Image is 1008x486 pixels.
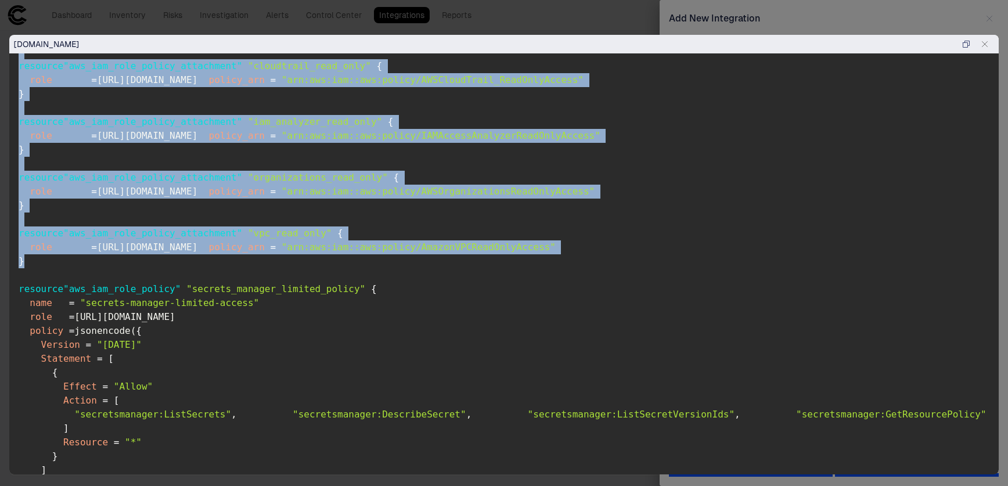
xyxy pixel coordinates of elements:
[114,437,120,448] span: =
[91,242,97,253] span: =
[248,172,388,183] span: "organizations_read_only"
[282,186,595,197] span: "arn:aws:iam::aws:policy/AWSOrganizationsReadOnlyAccess"
[337,228,343,239] span: {
[393,172,399,183] span: {
[271,74,276,85] span: =
[271,242,276,253] span: =
[41,465,47,476] span: ]
[19,144,24,155] span: }
[63,172,242,183] span: "aws_iam_role_policy_attachment"
[282,74,584,85] span: "arn:aws:iam::aws:policy/AWSCloudTrail_ReadOnlyAccess"
[271,186,276,197] span: =
[466,409,472,420] span: ,
[282,130,600,141] span: "arn:aws:iam::aws:policy/IAMAccessAnalyzerReadOnlyAccess"
[63,381,97,392] span: Effect
[30,242,52,253] span: role
[97,74,197,85] span: [URL][DOMAIN_NAME]
[97,242,197,253] span: [URL][DOMAIN_NAME]
[69,311,75,322] span: =
[735,409,740,420] span: ,
[97,186,197,197] span: [URL][DOMAIN_NAME]
[63,423,69,434] span: ]
[30,311,52,322] span: role
[30,74,52,85] span: role
[86,339,92,350] span: =
[91,186,97,197] span: =
[41,339,80,350] span: Version
[74,409,231,420] span: "secretsmanager:ListSecrets"
[19,228,63,239] span: resource
[19,255,24,267] span: }
[19,88,24,99] span: }
[114,395,120,406] span: [
[209,242,265,253] span: policy_arn
[97,339,142,350] span: "[DATE]"
[293,409,466,420] span: "secretsmanager:DescribeSecret"
[209,186,265,197] span: policy_arn
[103,395,109,406] span: =
[248,60,371,71] span: "cloudtrail_read_only"
[209,130,265,141] span: policy_arn
[30,186,52,197] span: role
[63,60,242,71] span: "aws_iam_role_policy_attachment"
[63,437,108,448] span: Resource
[371,283,377,294] span: {
[63,283,181,294] span: "aws_iam_role_policy"
[52,451,58,462] span: }
[97,353,103,364] span: =
[669,13,760,24] span: Add New Integration
[30,297,52,308] span: name
[796,409,987,420] span: "secretsmanager:GetResourcePolicy"
[69,297,75,308] span: =
[19,200,24,211] span: }
[108,353,114,364] span: [
[186,283,365,294] span: "secrets_manager_limited_policy"
[377,60,383,71] span: {
[388,116,394,127] span: {
[114,381,153,392] span: "Allow"
[528,409,735,420] span: "secretsmanager:ListSecretVersionIds"
[282,242,556,253] span: "arn:aws:iam::aws:policy/AmazonVPCReadOnlyAccess"
[63,116,242,127] span: "aws_iam_role_policy_attachment"
[74,311,175,322] span: [URL][DOMAIN_NAME]
[63,395,97,406] span: Action
[74,325,136,336] span: jsonencode(
[30,325,63,336] span: policy
[19,60,63,71] span: resource
[248,228,332,239] span: "vpc_read_only"
[209,74,265,85] span: policy_arn
[136,325,142,336] span: {
[69,325,75,336] span: =
[14,39,79,49] span: [DOMAIN_NAME]
[231,409,237,420] span: ,
[19,283,63,294] span: resource
[248,116,382,127] span: "iam_analyzer_read_only"
[91,74,97,85] span: =
[19,116,63,127] span: resource
[271,130,276,141] span: =
[63,228,242,239] span: "aws_iam_role_policy_attachment"
[19,172,63,183] span: resource
[97,130,197,141] span: [URL][DOMAIN_NAME]
[30,130,52,141] span: role
[52,367,58,378] span: {
[91,130,97,141] span: =
[41,353,92,364] span: Statement
[103,381,109,392] span: =
[80,297,259,308] span: "secrets-manager-limited-access"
